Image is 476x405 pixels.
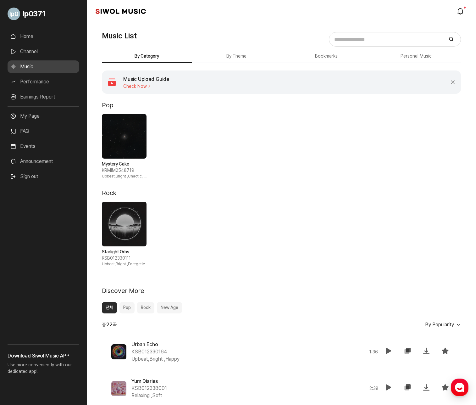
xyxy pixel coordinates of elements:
[102,255,147,262] span: KSB012330111
[8,125,79,138] a: FAQ
[8,5,79,23] a: Go to My Profile
[131,392,162,399] span: Relaxing , Soft
[131,356,180,363] span: Upbeat,Bright , Happy
[8,110,79,122] a: My Page
[102,302,117,313] button: 전체
[123,84,169,89] span: Check Now
[23,8,45,20] span: lp0371
[102,189,116,197] h2: Rock
[455,5,467,18] a: modal.notifications
[102,249,147,255] strong: Starlight Orbs
[371,50,461,63] button: Personal Music
[131,341,158,347] span: Urban Echo
[8,170,41,183] button: Sign out
[106,322,113,328] b: 22
[131,348,167,356] span: KSB012330164
[93,209,108,214] span: Settings
[8,155,79,168] a: Announcement
[192,50,282,63] button: By Theme
[425,322,454,328] span: By Popularity
[102,70,445,94] a: Music Upload Guide Check Now
[8,30,79,43] a: Home
[102,101,113,109] h2: Pop
[8,140,79,153] a: Events
[102,174,147,179] span: Upbeat,Bright , Chaotic, Excited
[369,385,379,392] span: 2 : 38
[2,200,42,215] a: Home
[123,76,169,83] h4: Music Upload Guide
[8,60,79,73] a: Music
[102,167,147,174] span: KRMIM2548719
[107,77,117,87] img: 아이콘
[131,385,167,392] span: KSB012338001
[369,349,378,355] span: 1 : 36
[102,262,147,267] span: Upbeat,Bright , Energetic
[8,76,79,88] a: Performance
[102,202,147,267] div: 1 / 1
[8,91,79,103] a: Earnings Report
[450,79,456,85] button: Close Banner
[281,50,371,63] button: Bookmarks
[137,302,154,313] button: Rock
[157,302,182,313] button: New Age
[42,200,81,215] a: Messages
[52,209,71,214] span: Messages
[8,352,79,360] h3: Download Siwol Music APP
[102,161,147,167] strong: Mystery Cake
[8,45,79,58] a: Channel
[102,114,147,179] div: 1 / 1
[16,209,27,214] span: Home
[102,50,192,63] button: By Category
[131,378,158,384] span: Yum Diaries
[102,287,144,295] h2: Discover More
[331,35,444,44] input: Search for music
[102,321,117,329] span: 총 곡
[102,30,137,42] h1: Music List
[8,360,79,380] p: Use more conveniently with our dedicated app!
[119,302,135,313] button: Pop
[81,200,121,215] a: Settings
[420,322,461,327] button: By Popularity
